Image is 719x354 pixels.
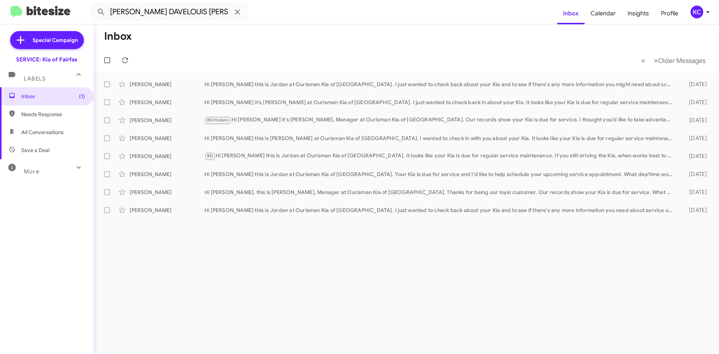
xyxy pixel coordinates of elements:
[684,6,711,18] button: KC
[91,3,248,21] input: Search
[21,146,49,154] span: Save a Deal
[585,3,622,24] a: Calendar
[21,128,64,136] span: All Conversations
[204,116,677,124] div: Hi [PERSON_NAME] it's [PERSON_NAME], Manager at Ourisman Kia of [GEOGRAPHIC_DATA]. Our records sh...
[204,170,677,178] div: Hi [PERSON_NAME] this is Jordan at Ourisman Kia of [GEOGRAPHIC_DATA]. Your Kia is due for service...
[637,53,650,68] button: Previous
[130,117,204,124] div: [PERSON_NAME]
[622,3,655,24] a: Insights
[21,111,85,118] span: Needs Response
[207,154,213,158] span: RO
[649,53,710,68] button: Next
[677,99,713,106] div: [DATE]
[24,75,46,82] span: Labels
[24,168,39,175] span: More
[654,56,658,65] span: »
[677,134,713,142] div: [DATE]
[204,188,677,196] div: Hi [PERSON_NAME], this is [PERSON_NAME], Manager at Ourisman Kia of [GEOGRAPHIC_DATA]. Thanks for...
[130,188,204,196] div: [PERSON_NAME]
[677,152,713,160] div: [DATE]
[21,93,85,100] span: Inbox
[130,134,204,142] div: [PERSON_NAME]
[130,81,204,88] div: [PERSON_NAME]
[204,99,677,106] div: Hi [PERSON_NAME] it's [PERSON_NAME] at Ourisman Kia of [GEOGRAPHIC_DATA]. I just wanted to check ...
[677,170,713,178] div: [DATE]
[16,56,78,63] div: SERVICE: Kia of Fairfax
[204,206,677,214] div: Hi [PERSON_NAME] this is Jordan at Ourisman Kia of [GEOGRAPHIC_DATA]. I just wanted to check back...
[204,134,677,142] div: Hi [PERSON_NAME] this is [PERSON_NAME] at Ourisman Kia of [GEOGRAPHIC_DATA]. I wanted to check in...
[691,6,703,18] div: KC
[658,57,706,65] span: Older Messages
[104,30,132,42] h1: Inbox
[204,152,677,160] div: Hi [PERSON_NAME] this is Jordan at Ourisman Kia of [GEOGRAPHIC_DATA]. It looks like your Kia is d...
[637,53,710,68] nav: Page navigation example
[10,31,84,49] a: Special Campaign
[79,93,85,100] span: (1)
[204,81,677,88] div: Hi [PERSON_NAME] this is Jordan at Ourisman Kia of [GEOGRAPHIC_DATA]. I just wanted to check back...
[677,117,713,124] div: [DATE]
[33,36,78,44] span: Special Campaign
[557,3,585,24] a: Inbox
[130,170,204,178] div: [PERSON_NAME]
[677,81,713,88] div: [DATE]
[130,152,204,160] div: [PERSON_NAME]
[655,3,684,24] a: Profile
[130,206,204,214] div: [PERSON_NAME]
[677,188,713,196] div: [DATE]
[641,56,645,65] span: «
[677,206,713,214] div: [DATE]
[130,99,204,106] div: [PERSON_NAME]
[207,118,229,122] span: RO Historic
